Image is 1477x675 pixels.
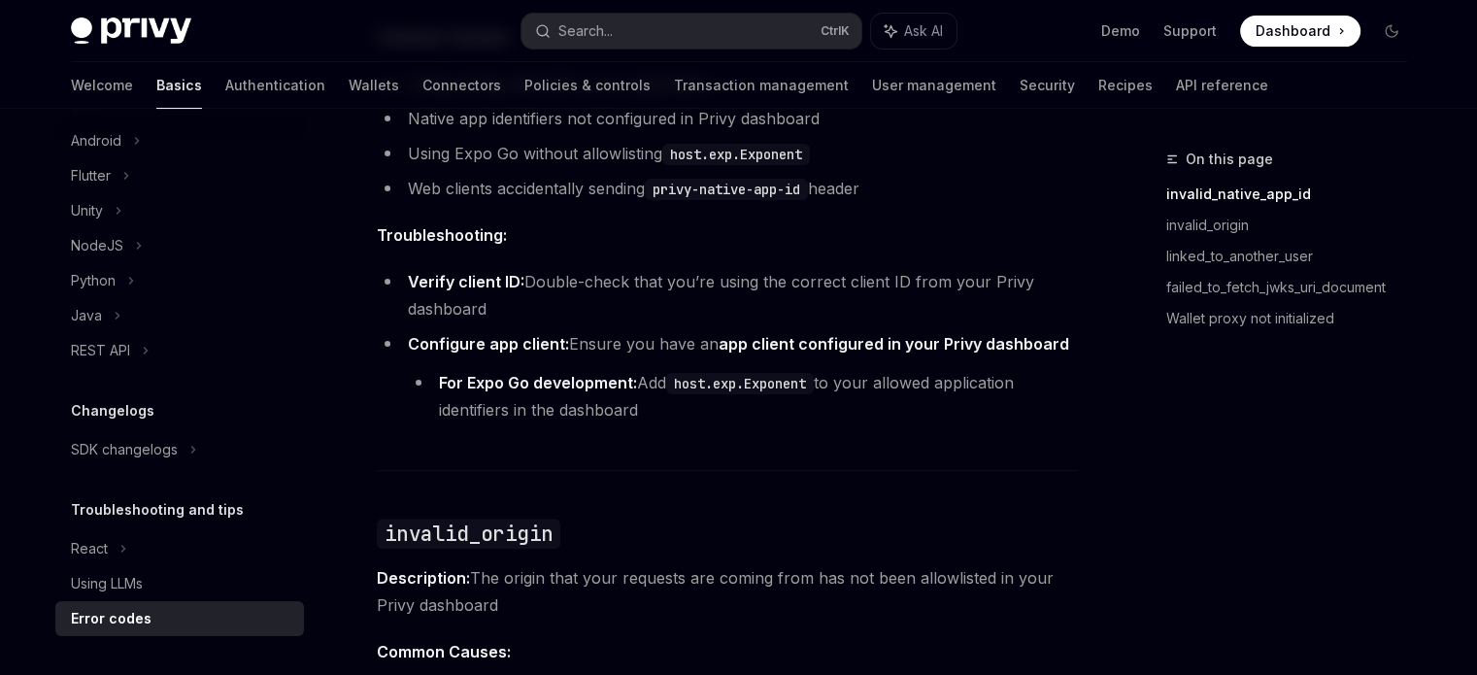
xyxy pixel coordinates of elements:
[1101,21,1140,41] a: Demo
[225,62,325,109] a: Authentication
[377,268,1077,322] li: Double-check that you’re using the correct client ID from your Privy dashboard
[55,566,304,601] a: Using LLMs
[645,179,808,200] code: privy-native-app-id
[377,568,470,588] strong: Description:
[377,105,1077,132] li: Native app identifiers not configured in Privy dashboard
[408,272,524,291] strong: Verify client ID:
[71,129,121,152] div: Android
[422,62,501,109] a: Connectors
[1376,16,1407,47] button: Toggle dark mode
[521,14,861,49] button: Search...CtrlK
[377,564,1077,619] span: The origin that your requests are coming from has not been allowlisted in your Privy dashboard
[1020,62,1075,109] a: Security
[408,369,1077,423] li: Add to your allowed application identifiers in the dashboard
[71,572,143,595] div: Using LLMs
[1166,241,1423,272] a: linked_to_another_user
[349,62,399,109] a: Wallets
[1240,16,1360,47] a: Dashboard
[71,234,123,257] div: NodeJS
[71,438,178,461] div: SDK changelogs
[71,339,130,362] div: REST API
[71,498,244,522] h5: Troubleshooting and tips
[1166,272,1423,303] a: failed_to_fetch_jwks_uri_document
[872,62,996,109] a: User management
[524,62,651,109] a: Policies & controls
[71,304,102,327] div: Java
[71,17,191,45] img: dark logo
[719,334,1069,354] a: app client configured in your Privy dashboard
[558,19,613,43] div: Search...
[1098,62,1153,109] a: Recipes
[1166,303,1423,334] a: Wallet proxy not initialized
[674,62,849,109] a: Transaction management
[1163,21,1217,41] a: Support
[408,334,569,354] strong: Configure app client:
[1256,21,1330,41] span: Dashboard
[904,21,943,41] span: Ask AI
[377,140,1077,167] li: Using Expo Go without allowlisting
[1166,210,1423,241] a: invalid_origin
[871,14,957,49] button: Ask AI
[71,607,151,630] div: Error codes
[71,164,111,187] div: Flutter
[662,144,810,165] code: host.exp.Exponent
[439,373,637,392] strong: For Expo Go development:
[1166,179,1423,210] a: invalid_native_app_id
[377,330,1077,423] li: Ensure you have an
[1176,62,1268,109] a: API reference
[377,519,561,549] code: invalid_origin
[377,225,507,245] strong: Troubleshooting:
[71,62,133,109] a: Welcome
[1186,148,1273,171] span: On this page
[156,62,202,109] a: Basics
[377,642,511,661] strong: Common Causes:
[666,373,814,394] code: host.exp.Exponent
[71,399,154,422] h5: Changelogs
[821,23,850,39] span: Ctrl K
[377,175,1077,202] li: Web clients accidentally sending header
[71,269,116,292] div: Python
[71,199,103,222] div: Unity
[55,601,304,636] a: Error codes
[71,537,108,560] div: React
